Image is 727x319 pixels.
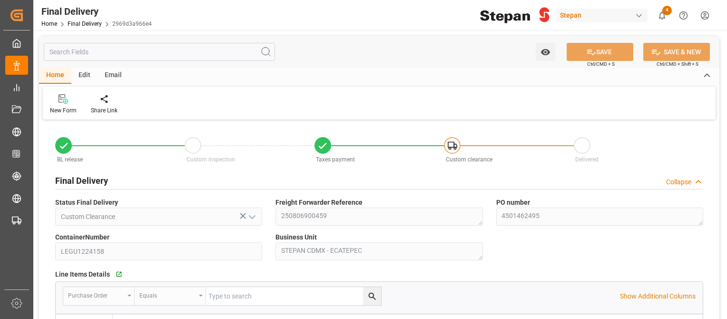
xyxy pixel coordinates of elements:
div: New Form [50,106,77,115]
p: Show Additional Columns [620,291,696,301]
span: 4 [662,6,672,15]
textarea: 4501462495 [496,208,703,226]
textarea: 250806900459 [275,208,482,226]
textarea: STEPAN CDMX - ECATEPEC [275,242,482,260]
input: Type to search [206,287,381,305]
span: Freight Forwarder Reference [275,198,363,208]
span: Custom clearance [446,156,492,163]
span: BL release [57,156,83,163]
button: open menu [135,287,206,305]
button: SAVE & NEW [643,43,710,61]
button: open menu [245,209,259,224]
span: Taxes payment [316,156,355,163]
div: Collapse [666,177,691,187]
button: Help Center [673,5,694,26]
button: open menu [536,43,555,61]
button: Stepan [556,6,651,24]
button: SAVE [567,43,633,61]
span: Status Final Delivery [55,198,118,208]
a: Final Delivery [68,20,102,27]
button: open menu [63,287,135,305]
img: Stepan_Company_logo.svg.png_1713531530.png [480,7,550,24]
div: Purchase Order [68,289,124,300]
span: PO number [496,198,530,208]
button: show 4 new notifications [651,5,673,26]
div: Home [39,68,71,84]
span: Ctrl/CMD + S [587,60,615,68]
div: Edit [71,68,98,84]
h2: Final Delivery [55,174,108,187]
span: Ctrl/CMD + Shift + S [657,60,698,68]
span: Delivered [575,156,599,163]
span: ContainerNumber [55,232,109,242]
input: Search Fields [44,43,275,61]
span: Line Items Details [55,269,110,279]
div: Final Delivery [41,4,152,19]
span: Business Unit [275,232,317,242]
button: search button [363,287,381,305]
div: Equals [139,289,196,300]
a: Home [41,20,57,27]
div: Email [98,68,129,84]
div: Share Link [91,106,118,115]
div: Stepan [556,9,648,22]
span: Custom inspection [187,156,235,163]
